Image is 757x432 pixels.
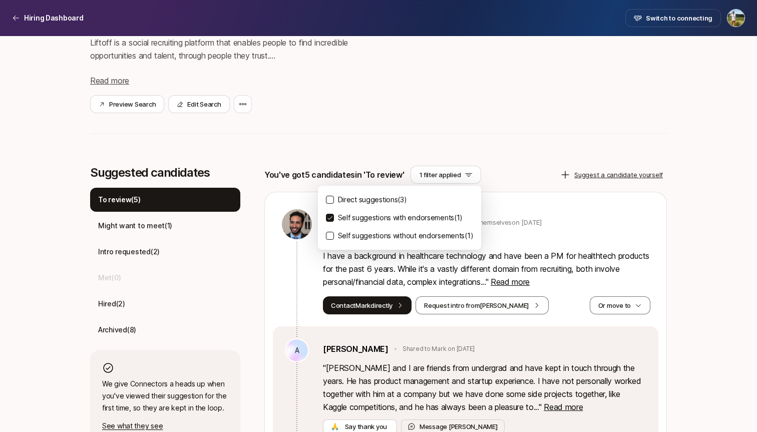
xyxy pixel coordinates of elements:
button: Tyler Kieft [727,9,745,27]
p: Suggest a candidate yourself [574,170,663,180]
span: Read more [90,76,129,86]
p: Intro requested ( 2 ) [98,246,160,258]
p: Self suggestions with endorsements ( 1 ) [338,212,463,224]
span: Read more [544,402,583,412]
p: Suggested candidates [90,166,240,180]
img: 35b6b2d2_0a66_4689_8898_d894ffab060b.jpg [282,209,312,239]
p: Direct suggestions ( 3 ) [338,194,407,206]
p: You've got 5 candidates in 'To review' [264,168,405,181]
span: 🙏 [331,421,339,431]
button: Self suggestions without endorsements(1) [326,232,334,240]
span: Say thank you [343,421,389,431]
p: Met ( 0 ) [98,272,121,284]
p: Liftoff is a social recruiting platform that enables people to find incredible opportunities and ... [90,36,390,62]
p: Suggested themselves on [DATE] [443,217,541,227]
p: " Hi [PERSON_NAME], I have a background in healthcare technology and have been a PM for healthtec... [323,236,650,288]
button: Self suggestions with endorsements(1) [326,214,334,222]
img: Tyler Kieft [727,10,744,27]
span: Switch to connecting [646,13,712,23]
button: Or move to [590,296,650,314]
p: Shared to Mark on [DATE] [403,344,475,353]
p: We give Connectors a heads up when you've viewed their suggestion for the first time, so they are... [102,378,228,414]
p: Might want to meet ( 1 ) [98,220,172,232]
p: Self suggestions without endorsements ( 1 ) [338,230,474,242]
button: 1 filter applied [411,166,482,184]
button: Direct suggestions(3) [326,196,334,204]
p: A [295,344,299,356]
button: Request intro from[PERSON_NAME] [416,296,549,314]
p: Archived ( 8 ) [98,324,136,336]
button: Switch to connecting [625,9,721,27]
p: Hiring Dashboard [24,12,84,24]
button: Preview Search [90,95,164,113]
p: " [PERSON_NAME] and I are friends from undergrad and have kept in touch through the years. He has... [323,361,646,413]
a: [PERSON_NAME] [323,342,389,355]
p: Hired ( 2 ) [98,298,125,310]
button: ContactMarkdirectly [323,296,412,314]
button: Edit Search [168,95,229,113]
span: Read more [491,277,530,287]
p: See what they see [102,420,228,432]
p: To review ( 5 ) [98,194,141,206]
